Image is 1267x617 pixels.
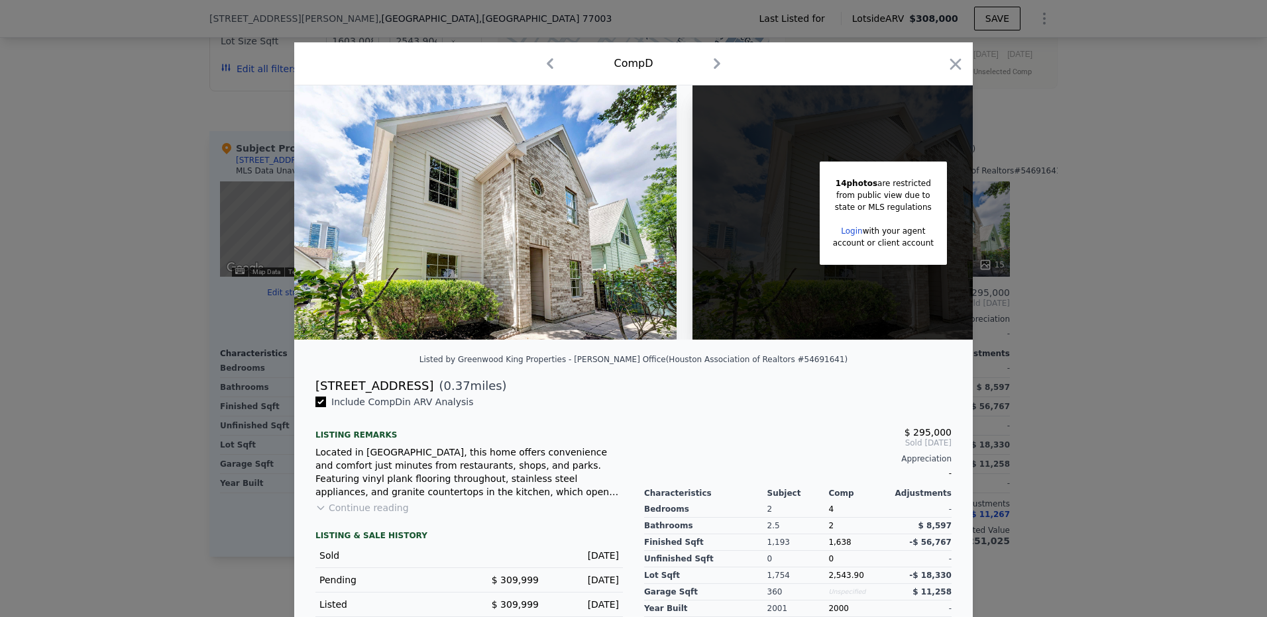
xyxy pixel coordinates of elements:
div: account or client account [833,237,934,249]
div: - [890,501,952,518]
span: $ 295,000 [905,427,952,438]
div: Appreciation [644,453,952,464]
span: ( miles) [433,377,506,395]
div: [DATE] [549,598,619,611]
div: Finished Sqft [644,534,767,551]
span: Sold [DATE] [644,438,952,448]
div: Year Built [644,600,767,617]
span: 14 photos [836,179,877,188]
span: $ 309,999 [492,599,539,610]
div: Listed [319,598,459,611]
div: Characteristics [644,488,767,498]
div: Located in [GEOGRAPHIC_DATA], this home offers convenience and comfort just minutes from restaura... [315,446,623,498]
div: 1,754 [767,567,829,584]
span: 2,543.90 [828,571,863,580]
span: -$ 56,767 [909,538,952,547]
div: Bedrooms [644,501,767,518]
div: Garage Sqft [644,584,767,600]
div: - [890,551,952,567]
div: are restricted [833,177,934,189]
img: Property Img [294,85,677,340]
div: - [644,464,952,483]
span: with your agent [863,226,926,236]
div: 360 [767,584,829,600]
span: 1,638 [828,538,851,547]
span: $ 309,999 [492,575,539,585]
div: Listing remarks [315,419,623,440]
div: Listed by Greenwood King Properties - [PERSON_NAME] Office (Houston Association of Realtors #5469... [419,355,848,364]
div: 2.5 [767,518,829,534]
div: Unfinished Sqft [644,551,767,567]
div: state or MLS regulations [833,201,934,213]
div: Lot Sqft [644,567,767,584]
div: Adjustments [890,488,952,498]
span: $ 11,258 [912,587,952,596]
div: 2000 [828,600,890,617]
div: 2 [767,501,829,518]
div: Sold [319,549,459,562]
span: $ 8,597 [918,521,952,530]
div: Unspecified [828,584,890,600]
div: [STREET_ADDRESS] [315,377,433,395]
div: LISTING & SALE HISTORY [315,530,623,544]
button: Continue reading [315,501,409,514]
div: 1,193 [767,534,829,551]
span: 4 [828,504,834,514]
div: 0 [767,551,829,567]
span: 0.37 [444,379,470,393]
span: -$ 18,330 [909,571,952,580]
div: 2 [828,518,890,534]
div: Pending [319,573,459,587]
a: Login [841,226,862,236]
div: Comp [828,488,890,498]
span: Include Comp D in ARV Analysis [326,397,479,407]
div: Bathrooms [644,518,767,534]
div: [DATE] [549,549,619,562]
div: 2001 [767,600,829,617]
div: Comp D [614,56,653,71]
div: from public view due to [833,189,934,201]
span: 0 [828,554,834,563]
div: - [890,600,952,617]
div: Subject [767,488,829,498]
div: [DATE] [549,573,619,587]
